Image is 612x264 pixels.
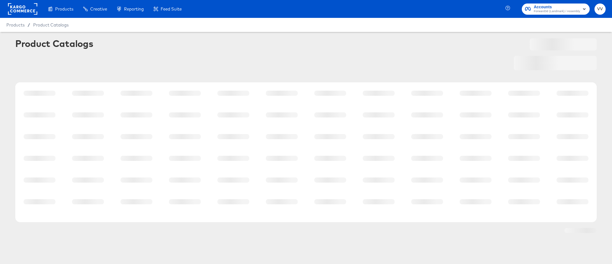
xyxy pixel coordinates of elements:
span: / [25,22,33,27]
button: AccountsForward3d (Landmark) / Assembly [522,4,590,15]
span: Creative [90,6,107,11]
span: Feed Suite [161,6,182,11]
span: Forward3d (Landmark) / Assembly [534,9,580,14]
span: Products [6,22,25,27]
span: Accounts [534,4,580,11]
a: Product Catalogs [33,22,69,27]
button: VV [594,4,606,15]
span: VV [597,5,603,13]
div: Product Catalogs [15,38,93,49]
span: Products [55,6,73,11]
span: Reporting [124,6,144,11]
